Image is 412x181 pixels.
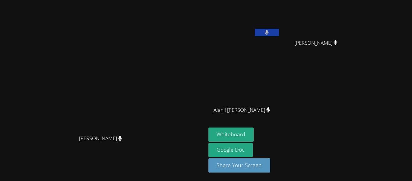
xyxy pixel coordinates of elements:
span: Alanii [PERSON_NAME] [214,106,270,115]
span: [PERSON_NAME] [79,134,122,143]
a: Google Doc [208,143,253,157]
button: Share Your Screen [208,158,271,173]
button: Whiteboard [208,128,254,142]
span: [PERSON_NAME] [294,39,338,47]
